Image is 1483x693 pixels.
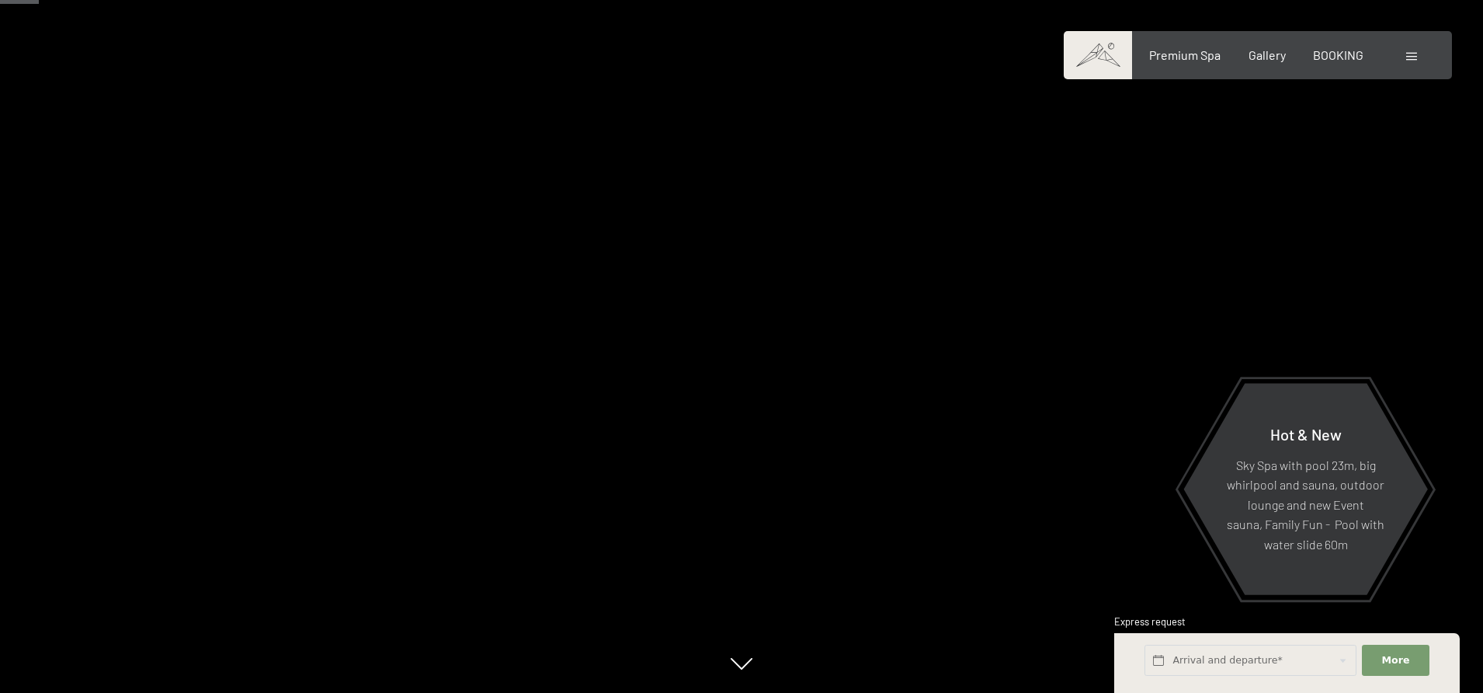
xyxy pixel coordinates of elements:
[1313,47,1363,62] a: BOOKING
[1221,454,1390,554] p: Sky Spa with pool 23m, big whirlpool and sauna, outdoor lounge and new Event sauna, Family Fun - ...
[1382,653,1410,667] span: More
[1183,382,1429,596] a: Hot & New Sky Spa with pool 23m, big whirlpool and sauna, outdoor lounge and new Event sauna, Fam...
[1270,424,1342,443] span: Hot & New
[1249,47,1286,62] a: Gallery
[1149,47,1221,62] a: Premium Spa
[1114,615,1186,628] span: Express request
[1362,645,1429,677] button: More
